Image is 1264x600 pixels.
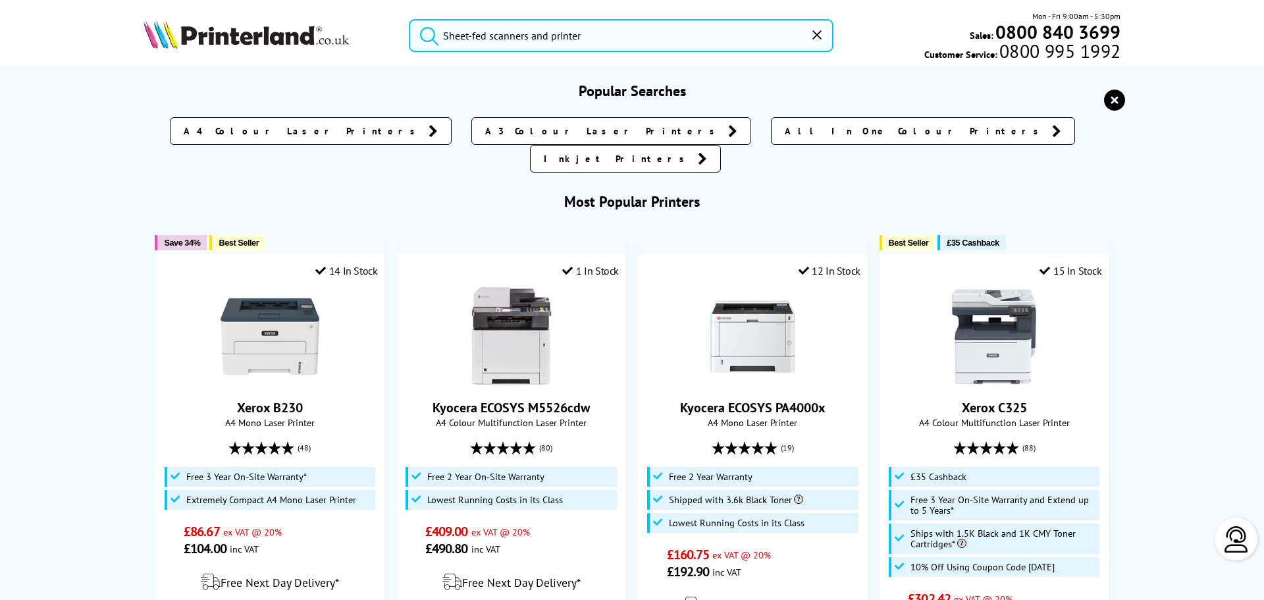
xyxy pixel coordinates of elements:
[223,526,282,538] span: ex VAT @ 20%
[315,264,377,277] div: 14 In Stock
[712,549,771,561] span: ex VAT @ 20%
[221,375,319,389] a: Xerox B230
[471,117,751,145] a: A3 Colour Laser Printers
[471,526,530,538] span: ex VAT @ 20%
[924,45,1120,61] span: Customer Service:
[970,29,993,41] span: Sales:
[219,238,259,248] span: Best Seller
[880,235,935,250] button: Best Seller
[680,399,826,416] a: Kyocera ECOSYS PA4000x
[889,238,929,248] span: Best Seller
[937,235,1005,250] button: £35 Cashback
[462,375,561,389] a: Kyocera ECOSYS M5526cdw
[539,435,552,460] span: (80)
[910,472,966,482] span: £35 Cashback
[144,82,1121,100] h3: Popular Searches
[221,287,319,386] img: Xerox B230
[230,543,259,555] span: inc VAT
[237,399,303,416] a: Xerox B230
[144,20,392,51] a: Printerland Logo
[669,518,804,528] span: Lowest Running Costs in its Class
[144,20,349,49] img: Printerland Logo
[425,523,468,540] span: £409.00
[1032,10,1120,22] span: Mon - Fri 9:00am - 5:30pm
[945,375,1043,389] a: Xerox C325
[799,264,860,277] div: 12 In Stock
[530,145,721,173] a: Inkjet Printers
[544,152,691,165] span: Inkjet Printers
[910,528,1096,549] span: Ships with 1.5K Black and 1K CMY Toner Cartridges*
[669,495,803,505] span: Shipped with 3.6k Black Toner
[645,416,860,429] span: A4 Mono Laser Printer
[945,287,1043,386] img: Xerox C325
[186,495,356,505] span: Extremely Compact A4 Mono Laser Printer
[962,399,1027,416] a: Xerox C325
[910,495,1096,516] span: Free 3 Year On-Site Warranty and Extend up to 5 Years*
[993,26,1120,38] a: 0800 840 3699
[162,416,377,429] span: A4 Mono Laser Printer
[462,287,561,386] img: Kyocera ECOSYS M5526cdw
[667,563,710,580] span: £192.90
[910,562,1055,572] span: 10% Off Using Coupon Code [DATE]
[209,235,265,250] button: Best Seller
[404,416,619,429] span: A4 Colour Multifunction Laser Printer
[667,546,710,563] span: £160.75
[781,435,794,460] span: (19)
[669,472,752,482] span: Free 2 Year Warranty
[155,235,207,250] button: Save 34%
[1223,526,1250,553] img: user-headset-light.svg
[425,540,468,557] span: £490.80
[997,45,1120,57] span: 0800 995 1992
[887,416,1102,429] span: A4 Colour Multifunction Laser Printer
[1040,264,1101,277] div: 15 In Stock
[433,399,590,416] a: Kyocera ECOSYS M5526cdw
[427,472,544,482] span: Free 2 Year On-Site Warranty
[712,566,741,578] span: inc VAT
[186,472,307,482] span: Free 3 Year On-Site Warranty*
[144,192,1121,211] h3: Most Popular Printers
[995,20,1120,44] b: 0800 840 3699
[427,495,563,505] span: Lowest Running Costs in its Class
[703,375,802,389] a: Kyocera ECOSYS PA4000x
[485,124,722,138] span: A3 Colour Laser Printers
[1022,435,1036,460] span: (88)
[703,287,802,386] img: Kyocera ECOSYS PA4000x
[771,117,1075,145] a: All In One Colour Printers
[184,540,226,557] span: £104.00
[164,238,200,248] span: Save 34%
[409,19,833,52] input: Search product or b
[184,523,220,540] span: £86.67
[471,543,500,555] span: inc VAT
[298,435,311,460] span: (48)
[562,264,619,277] div: 1 In Stock
[785,124,1045,138] span: All In One Colour Printers
[184,124,422,138] span: A4 Colour Laser Printers
[170,117,452,145] a: A4 Colour Laser Printers
[947,238,999,248] span: £35 Cashback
